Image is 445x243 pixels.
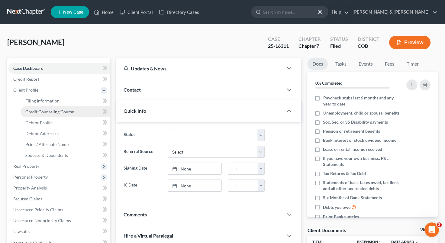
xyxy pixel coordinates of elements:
a: Client Portal [117,7,156,18]
span: Prior Bankruptcies [323,214,359,220]
span: Paycheck stubs last 6 months and any year to date [323,95,400,107]
button: Preview [389,36,430,49]
a: Credit Report [8,74,110,85]
a: Lawsuits [8,226,110,237]
a: Filing Information [21,96,110,106]
a: Case Dashboard [8,63,110,74]
span: Lease or rental income received [323,146,382,152]
label: Signing Date [121,163,165,175]
a: Docs [307,58,328,70]
span: Secured Claims [13,196,42,201]
a: Unsecured Nonpriority Claims [8,215,110,226]
input: Search by name... [263,6,318,18]
a: Prior / Alternate Names [21,139,110,150]
span: Personal Property [13,174,48,180]
span: Quick Info [124,108,146,114]
a: Directory Cases [156,7,202,18]
span: If you have your own business: P&L Statements [323,155,400,167]
a: Help [329,7,349,18]
div: COB [358,43,379,50]
span: Debtor Profile [25,120,53,125]
span: Bank interest or stock dividend income [323,137,396,143]
div: Client Documents [307,227,346,233]
span: Six Months of Bank Statements [323,195,382,201]
input: -- : -- [228,163,258,174]
span: Credit Report [13,76,39,82]
a: Credit Counseling Course [21,106,110,117]
span: Client Profile [13,87,38,92]
a: Fees [380,58,399,70]
span: Credit Counseling Course [25,109,74,114]
span: Statements of back taxes owed, tax liens, and all other tax related debts [323,180,400,192]
div: Case [268,36,289,43]
a: Spouses & Dependents [21,150,110,161]
span: Debtor Addresses [25,131,59,136]
div: Status [330,36,348,43]
a: None [168,180,221,191]
strong: 0% Completed [315,80,342,86]
span: Comments [124,212,147,217]
span: Real Property [13,164,39,169]
a: [PERSON_NAME] & [PERSON_NAME] [350,7,437,18]
a: Tasks [330,58,351,70]
div: District [358,36,379,43]
span: Hire a Virtual Paralegal [124,233,173,238]
label: IC Date [121,180,165,192]
div: 25-16311 [268,43,289,50]
span: Case Dashboard [13,66,44,71]
span: Unemployment, child or spousal benefits [323,110,399,116]
span: 2 [437,222,442,227]
a: Unsecured Priority Claims [8,204,110,215]
a: View All [420,228,435,232]
a: Timer [401,58,423,70]
a: Property Analysis [8,183,110,193]
a: None [168,163,221,174]
a: Secured Claims [8,193,110,204]
input: -- : -- [228,180,258,191]
span: Spouses & Dependents [25,153,68,158]
span: Tax Returns & Tax Debt [323,170,366,177]
span: Unsecured Priority Claims [13,207,63,212]
a: Debtor Profile [21,117,110,128]
span: Lawsuits [13,229,30,234]
a: Events [353,58,377,70]
span: Pension or retirement benefits [323,128,380,134]
a: Home [91,7,117,18]
div: Chapter [298,43,321,50]
span: Property Analysis [13,185,47,190]
span: Soc. Sec. or SS Disability payments [323,119,388,125]
span: [PERSON_NAME] [7,38,64,47]
span: Contact [124,87,141,92]
span: 7 [316,43,319,49]
div: Chapter [298,36,321,43]
span: Filing Information [25,98,60,103]
span: Debts you owe [323,204,350,210]
div: Updates & News [124,65,276,72]
span: Prior / Alternate Names [25,142,70,147]
a: Debtor Addresses [21,128,110,139]
span: New Case [63,10,83,15]
label: Referral Source [121,146,165,158]
label: Status [121,129,165,141]
div: Filed [330,43,348,50]
iframe: Intercom live chat [424,222,439,237]
span: Unsecured Nonpriority Claims [13,218,71,223]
